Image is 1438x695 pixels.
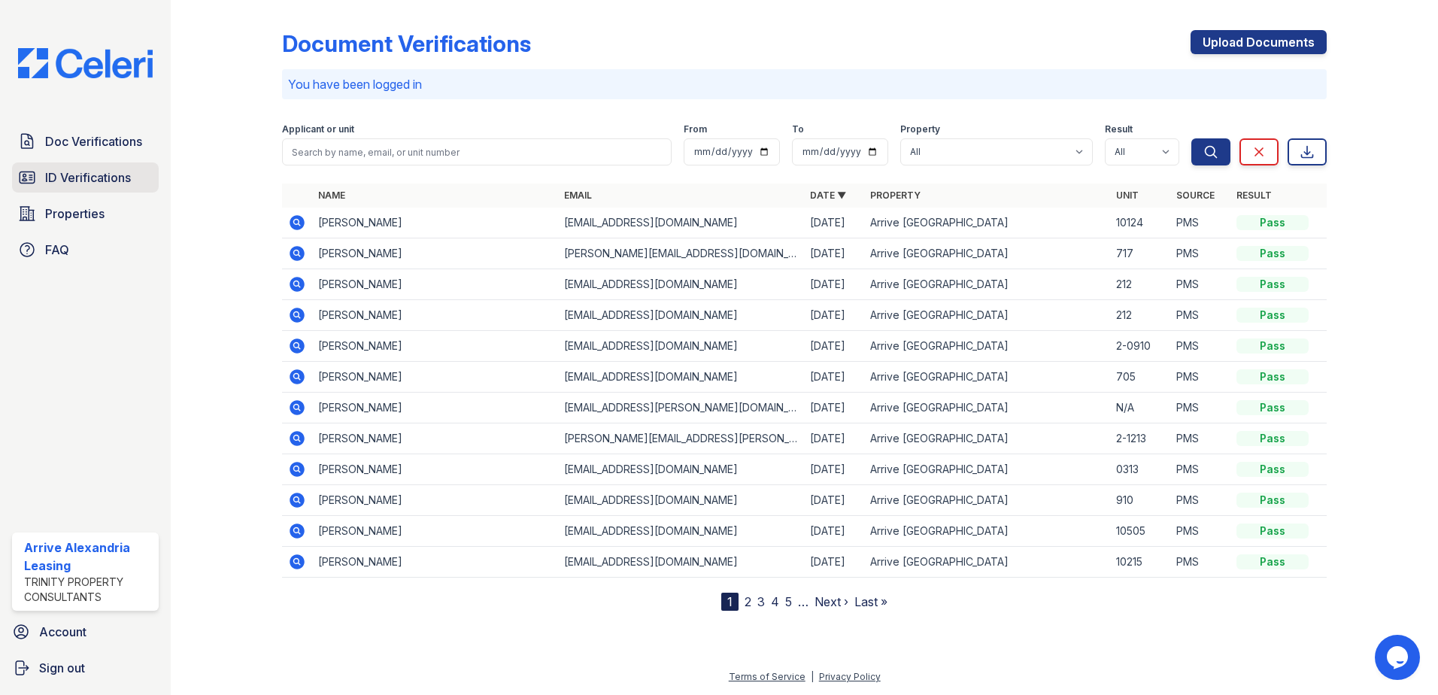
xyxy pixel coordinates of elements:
[864,331,1110,362] td: Arrive [GEOGRAPHIC_DATA]
[12,235,159,265] a: FAQ
[1236,338,1309,354] div: Pass
[558,300,804,331] td: [EMAIL_ADDRESS][DOMAIN_NAME]
[312,269,558,300] td: [PERSON_NAME]
[45,205,105,223] span: Properties
[864,516,1110,547] td: Arrive [GEOGRAPHIC_DATA]
[1170,238,1230,269] td: PMS
[39,659,85,677] span: Sign out
[6,653,165,683] button: Sign out
[804,454,864,485] td: [DATE]
[864,300,1110,331] td: Arrive [GEOGRAPHIC_DATA]
[854,594,887,609] a: Last »
[1110,393,1170,423] td: N/A
[1236,215,1309,230] div: Pass
[1191,30,1327,54] a: Upload Documents
[1236,308,1309,323] div: Pass
[1110,547,1170,578] td: 10215
[684,123,707,135] label: From
[288,75,1321,93] p: You have been logged in
[1170,300,1230,331] td: PMS
[558,362,804,393] td: [EMAIL_ADDRESS][DOMAIN_NAME]
[1236,462,1309,477] div: Pass
[312,393,558,423] td: [PERSON_NAME]
[1375,635,1423,680] iframe: chat widget
[792,123,804,135] label: To
[558,485,804,516] td: [EMAIL_ADDRESS][DOMAIN_NAME]
[804,362,864,393] td: [DATE]
[312,423,558,454] td: [PERSON_NAME]
[1236,246,1309,261] div: Pass
[558,454,804,485] td: [EMAIL_ADDRESS][DOMAIN_NAME]
[12,126,159,156] a: Doc Verifications
[804,208,864,238] td: [DATE]
[558,331,804,362] td: [EMAIL_ADDRESS][DOMAIN_NAME]
[785,594,792,609] a: 5
[282,138,672,165] input: Search by name, email, or unit number
[39,623,86,641] span: Account
[24,575,153,605] div: Trinity Property Consultants
[1170,423,1230,454] td: PMS
[1110,300,1170,331] td: 212
[771,594,779,609] a: 4
[1170,516,1230,547] td: PMS
[1170,485,1230,516] td: PMS
[564,190,592,201] a: Email
[1110,208,1170,238] td: 10124
[24,539,153,575] div: Arrive Alexandria Leasing
[1170,208,1230,238] td: PMS
[1236,277,1309,292] div: Pass
[312,331,558,362] td: [PERSON_NAME]
[1110,238,1170,269] td: 717
[864,423,1110,454] td: Arrive [GEOGRAPHIC_DATA]
[1170,393,1230,423] td: PMS
[804,269,864,300] td: [DATE]
[1236,190,1272,201] a: Result
[282,123,354,135] label: Applicant or unit
[1170,362,1230,393] td: PMS
[1170,454,1230,485] td: PMS
[1236,431,1309,446] div: Pass
[1110,485,1170,516] td: 910
[282,30,531,57] div: Document Verifications
[1116,190,1139,201] a: Unit
[558,423,804,454] td: [PERSON_NAME][EMAIL_ADDRESS][PERSON_NAME][DOMAIN_NAME]
[864,238,1110,269] td: Arrive [GEOGRAPHIC_DATA]
[721,593,739,611] div: 1
[864,547,1110,578] td: Arrive [GEOGRAPHIC_DATA]
[864,454,1110,485] td: Arrive [GEOGRAPHIC_DATA]
[804,516,864,547] td: [DATE]
[804,300,864,331] td: [DATE]
[804,485,864,516] td: [DATE]
[864,485,1110,516] td: Arrive [GEOGRAPHIC_DATA]
[1110,516,1170,547] td: 10505
[729,671,805,682] a: Terms of Service
[318,190,345,201] a: Name
[12,162,159,193] a: ID Verifications
[864,393,1110,423] td: Arrive [GEOGRAPHIC_DATA]
[312,238,558,269] td: [PERSON_NAME]
[558,238,804,269] td: [PERSON_NAME][EMAIL_ADDRESS][DOMAIN_NAME]
[815,594,848,609] a: Next ›
[804,423,864,454] td: [DATE]
[900,123,940,135] label: Property
[12,199,159,229] a: Properties
[804,393,864,423] td: [DATE]
[312,454,558,485] td: [PERSON_NAME]
[1110,362,1170,393] td: 705
[798,593,808,611] span: …
[6,48,165,78] img: CE_Logo_Blue-a8612792a0a2168367f1c8372b55b34899dd931a85d93a1a3d3e32e68fde9ad4.png
[6,617,165,647] a: Account
[558,547,804,578] td: [EMAIL_ADDRESS][DOMAIN_NAME]
[312,547,558,578] td: [PERSON_NAME]
[864,208,1110,238] td: Arrive [GEOGRAPHIC_DATA]
[312,516,558,547] td: [PERSON_NAME]
[1170,547,1230,578] td: PMS
[1170,269,1230,300] td: PMS
[312,485,558,516] td: [PERSON_NAME]
[1236,554,1309,569] div: Pass
[1176,190,1215,201] a: Source
[757,594,765,609] a: 3
[811,671,814,682] div: |
[45,241,69,259] span: FAQ
[810,190,846,201] a: Date ▼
